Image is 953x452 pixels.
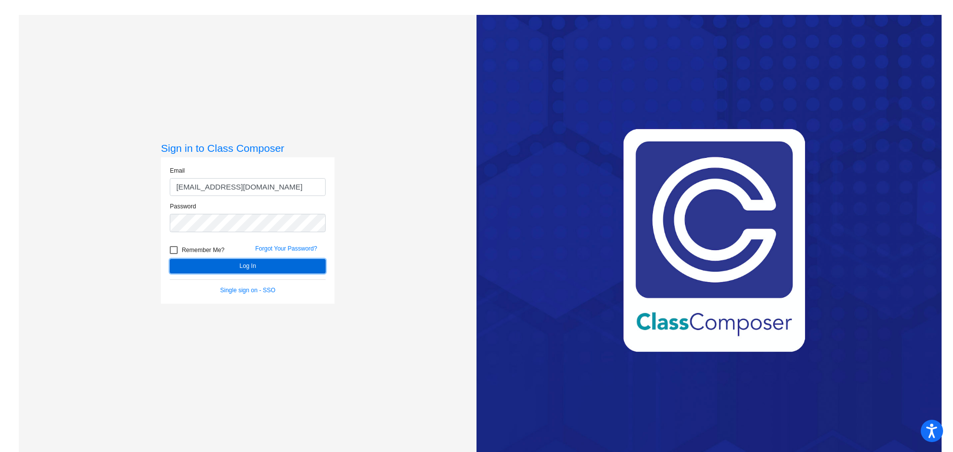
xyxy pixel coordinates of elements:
[170,202,196,211] label: Password
[161,142,335,154] h3: Sign in to Class Composer
[220,287,275,294] a: Single sign on - SSO
[182,244,224,256] span: Remember Me?
[255,245,317,252] a: Forgot Your Password?
[170,259,326,273] button: Log In
[170,166,185,175] label: Email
